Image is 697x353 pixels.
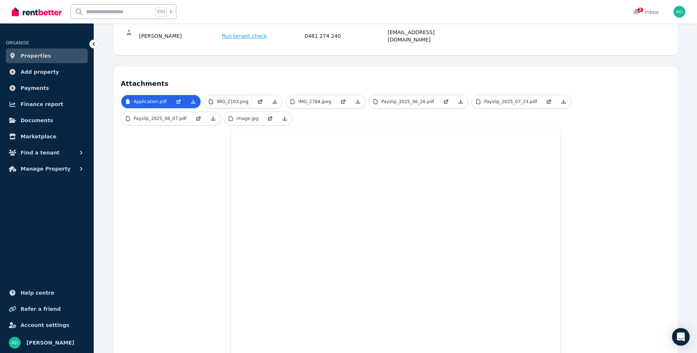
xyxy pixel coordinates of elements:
[21,100,63,109] span: Finance report
[637,8,643,12] span: 2
[472,95,542,108] a: Payslip_2025_07_24.pdf
[267,95,282,108] a: Download Attachment
[204,95,253,108] a: IMG_2103.png
[21,321,69,330] span: Account settings
[305,29,386,43] div: 0481 274 240
[21,288,54,297] span: Help centre
[6,97,88,112] a: Finance report
[206,112,220,125] a: Download Attachment
[171,95,186,108] a: Open in new Tab
[21,148,60,157] span: Find a tenant
[633,8,659,16] div: Inbox
[186,95,201,108] a: Download Attachment
[134,116,187,121] p: Payslip_2025_08_07.pdf
[6,129,88,144] a: Marketplace
[672,328,690,346] div: Open Intercom Messenger
[121,74,671,89] h4: Attachments
[21,51,51,60] span: Properties
[191,112,206,125] a: Open in new Tab
[21,84,49,92] span: Payments
[381,99,434,105] p: Payslip_2025_06_26.pdf
[484,99,537,105] p: Payslip_2025_07_24.pdf
[6,65,88,79] a: Add property
[298,99,331,105] p: IMG_2784.jpeg
[21,68,59,76] span: Add property
[6,113,88,128] a: Documents
[253,95,267,108] a: Open in new Tab
[134,99,167,105] p: Application.pdf
[121,112,191,125] a: Payslip_2025_08_07.pdf
[6,318,88,332] a: Account settings
[388,29,468,43] div: [EMAIL_ADDRESS][DOMAIN_NAME]
[6,40,29,46] span: ORGANISE
[6,161,88,176] button: Manage Property
[222,32,267,40] span: Run tenant check
[453,95,468,108] a: Download Attachment
[21,305,61,313] span: Refer a friend
[121,95,171,108] a: Application.pdf
[12,6,62,17] img: RentBetter
[6,302,88,316] a: Refer a friend
[673,6,685,18] img: Ajit DANGAL
[21,132,56,141] span: Marketplace
[263,112,277,125] a: Open in new Tab
[439,95,453,108] a: Open in new Tab
[170,9,172,15] span: k
[224,112,263,125] a: image.jpg
[542,95,556,108] a: Open in new Tab
[21,164,71,173] span: Manage Property
[336,95,351,108] a: Open in new Tab
[277,112,292,125] a: Download Attachment
[26,338,74,347] span: [PERSON_NAME]
[139,29,220,43] div: [PERSON_NAME]
[369,95,439,108] a: Payslip_2025_06_26.pdf
[6,145,88,160] button: Find a tenant
[6,81,88,95] a: Payments
[286,95,336,108] a: IMG_2784.jpeg
[6,285,88,300] a: Help centre
[237,116,259,121] p: image.jpg
[6,48,88,63] a: Properties
[556,95,571,108] a: Download Attachment
[217,99,248,105] p: IMG_2103.png
[155,7,167,17] span: Ctrl
[351,95,365,108] a: Download Attachment
[21,116,53,125] span: Documents
[9,337,21,349] img: Ajit DANGAL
